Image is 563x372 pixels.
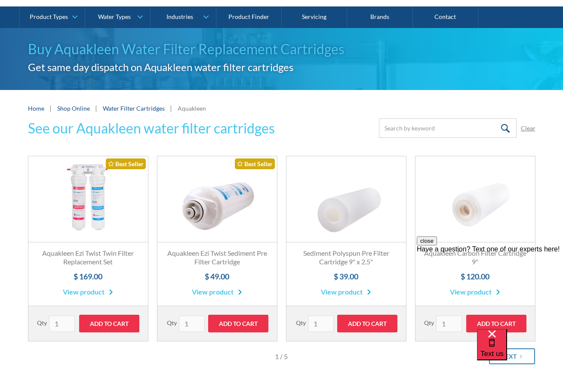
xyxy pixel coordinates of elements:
[521,124,535,133] a: Clear
[295,271,397,282] h4: $ 39.00
[347,6,412,28] a: Brands
[28,156,148,242] a: Best Seller
[28,39,535,59] h1: Buy Aquakleen Water Filter Replacement Cartridges
[20,6,85,28] a: Product Types
[169,103,173,113] div: |
[98,13,131,21] div: Water Types
[216,6,282,28] a: Product Finder
[379,118,535,138] form: Email Form
[192,287,242,297] a: View product
[106,158,146,169] div: Best Seller
[167,318,177,327] label: Qty
[85,6,150,28] a: Water Types
[166,249,268,267] h3: Aquakleen Ezi Twist Sediment Pre Filter Cartridge
[178,104,206,113] div: Aquakleen
[477,329,563,372] iframe: podium webchat widget bubble
[37,318,47,327] label: Qty
[208,315,268,332] input: Add to Cart
[235,158,275,169] div: Best Seller
[63,287,113,297] a: View product
[157,156,277,242] a: Best Seller
[37,249,139,267] h3: Aquakleen Ezi Twist Twin Filter Replacement Set
[28,341,535,364] div: List
[295,249,397,267] h3: Sediment Polyspun Pre Filter Cartridge 9" x 2.5"
[379,118,517,138] input: Search by keyword
[199,351,364,362] div: Page 1 of 5
[166,13,193,21] div: Industries
[94,103,98,113] div: |
[30,13,68,21] div: Product Types
[49,103,53,113] div: |
[37,271,139,282] h4: $ 169.00
[413,6,478,28] a: Contact
[321,287,371,297] a: View product
[57,104,90,113] a: Shop Online
[151,6,215,28] a: Industries
[28,118,275,139] h3: See our Aquakleen water filter cartridges
[166,271,268,282] h4: $ 49.00
[282,6,347,28] a: Servicing
[417,236,563,340] iframe: podium webchat widget prompt
[28,59,535,75] h2: Get same day dispatch on Aquakleen water filter cartridges
[103,105,165,112] a: Water Filter Cartridges
[28,104,44,113] a: Home
[296,318,306,327] label: Qty
[337,315,397,332] input: Add to Cart
[79,315,139,332] input: Add to Cart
